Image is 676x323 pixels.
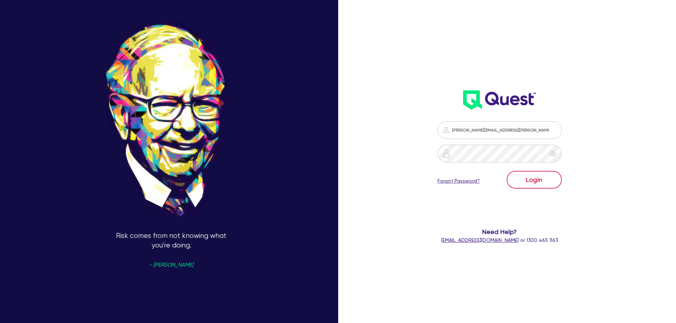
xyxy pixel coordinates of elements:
[149,262,193,268] span: - [PERSON_NAME]
[442,126,450,134] img: icon-password
[409,227,590,236] span: Need Help?
[549,150,556,157] span: eye
[441,237,519,243] a: [EMAIL_ADDRESS][DOMAIN_NAME]
[507,171,562,189] button: Login
[441,237,558,243] span: or 1300 465 363
[438,121,562,139] input: Email address
[463,90,536,110] img: wH2k97JdezQIQAAAABJRU5ErkJggg==
[438,177,480,185] a: Forgot Password?
[442,149,451,158] img: icon-password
